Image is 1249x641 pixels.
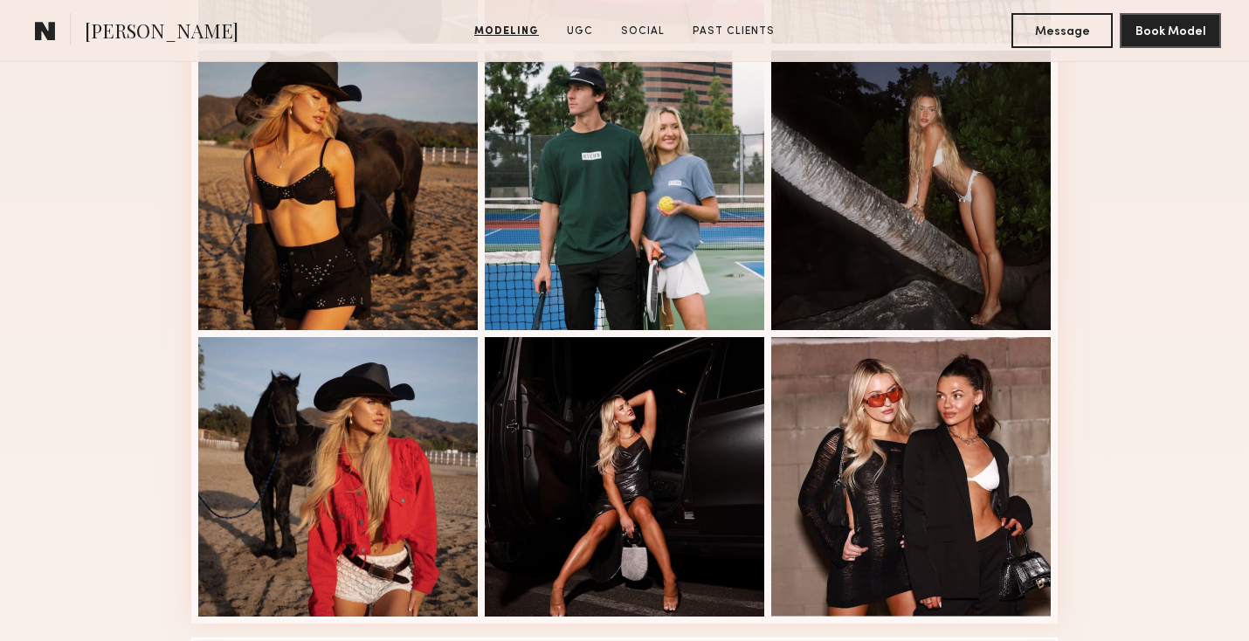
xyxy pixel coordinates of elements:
[1120,13,1221,48] button: Book Model
[1120,23,1221,38] a: Book Model
[1011,13,1113,48] button: Message
[686,24,782,39] a: Past Clients
[560,24,600,39] a: UGC
[85,17,238,48] span: [PERSON_NAME]
[614,24,672,39] a: Social
[467,24,546,39] a: Modeling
